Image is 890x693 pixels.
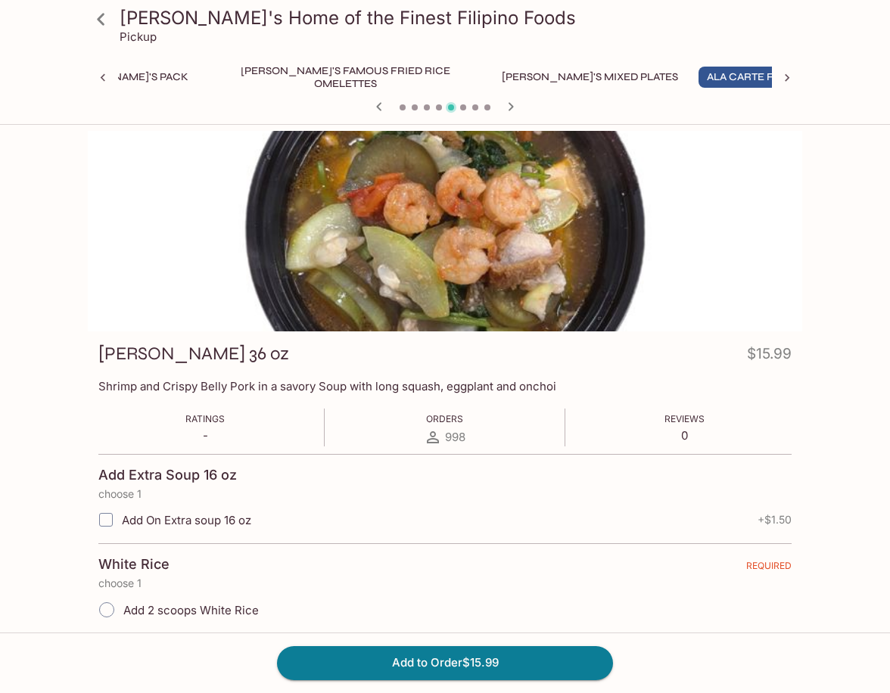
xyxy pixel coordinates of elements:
p: - [185,428,225,443]
button: [PERSON_NAME]'s Famous Fried Rice Omelettes [209,67,481,88]
span: + $1.50 [758,514,792,526]
h4: Add Extra Soup 16 oz [98,467,237,483]
span: Add On Extra soup 16 oz [122,513,251,527]
p: choose 1 [98,488,792,500]
div: Sari Sari 36 oz [88,131,802,331]
span: REQUIRED [746,560,792,577]
h3: [PERSON_NAME]'s Home of the Finest Filipino Foods [120,6,796,30]
button: [PERSON_NAME]'s Pack [49,67,197,88]
p: choose 1 [98,577,792,589]
h4: White Rice [98,556,170,573]
span: Orders [426,413,463,424]
button: Add to Order$15.99 [277,646,613,679]
span: Ratings [185,413,225,424]
h3: [PERSON_NAME] 36 oz [98,342,289,365]
span: Add 2 scoops White Rice [123,603,259,617]
span: Reviews [664,413,705,424]
h4: $15.99 [747,342,792,371]
p: Pickup [120,30,157,44]
button: [PERSON_NAME]'s Mixed Plates [493,67,686,88]
p: Shrimp and Crispy Belly Pork in a savory Soup with long squash, eggplant and onchoi [98,379,792,393]
span: 998 [445,430,465,444]
p: 0 [664,428,705,443]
